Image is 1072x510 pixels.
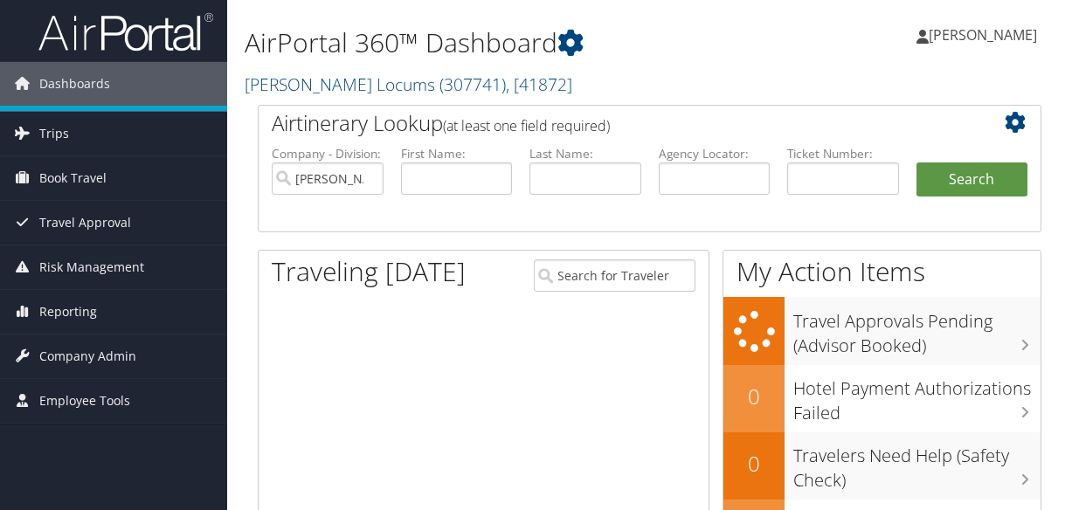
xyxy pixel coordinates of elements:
[443,116,610,135] span: (at least one field required)
[39,156,107,200] span: Book Travel
[723,365,1041,432] a: 0Hotel Payment Authorizations Failed
[916,9,1055,61] a: [PERSON_NAME]
[38,11,213,52] img: airportal-logo.png
[793,435,1041,493] h3: Travelers Need Help (Safety Check)
[39,334,136,378] span: Company Admin
[723,449,785,479] h2: 0
[506,72,572,96] span: , [ 41872 ]
[534,259,695,292] input: Search for Traveler
[272,253,466,290] h1: Traveling [DATE]
[723,253,1041,290] h1: My Action Items
[39,290,97,334] span: Reporting
[723,382,785,411] h2: 0
[787,145,899,162] label: Ticket Number:
[39,379,130,423] span: Employee Tools
[245,72,572,96] a: [PERSON_NAME] Locums
[245,24,785,61] h1: AirPortal 360™ Dashboard
[793,368,1041,425] h3: Hotel Payment Authorizations Failed
[39,201,131,245] span: Travel Approval
[272,108,962,138] h2: Airtinerary Lookup
[529,145,641,162] label: Last Name:
[401,145,513,162] label: First Name:
[272,145,384,162] label: Company - Division:
[39,112,69,155] span: Trips
[723,432,1041,500] a: 0Travelers Need Help (Safety Check)
[39,245,144,289] span: Risk Management
[916,162,1028,197] button: Search
[439,72,506,96] span: ( 307741 )
[723,297,1041,364] a: Travel Approvals Pending (Advisor Booked)
[793,300,1041,358] h3: Travel Approvals Pending (Advisor Booked)
[659,145,771,162] label: Agency Locator:
[929,25,1037,45] span: [PERSON_NAME]
[39,62,110,106] span: Dashboards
